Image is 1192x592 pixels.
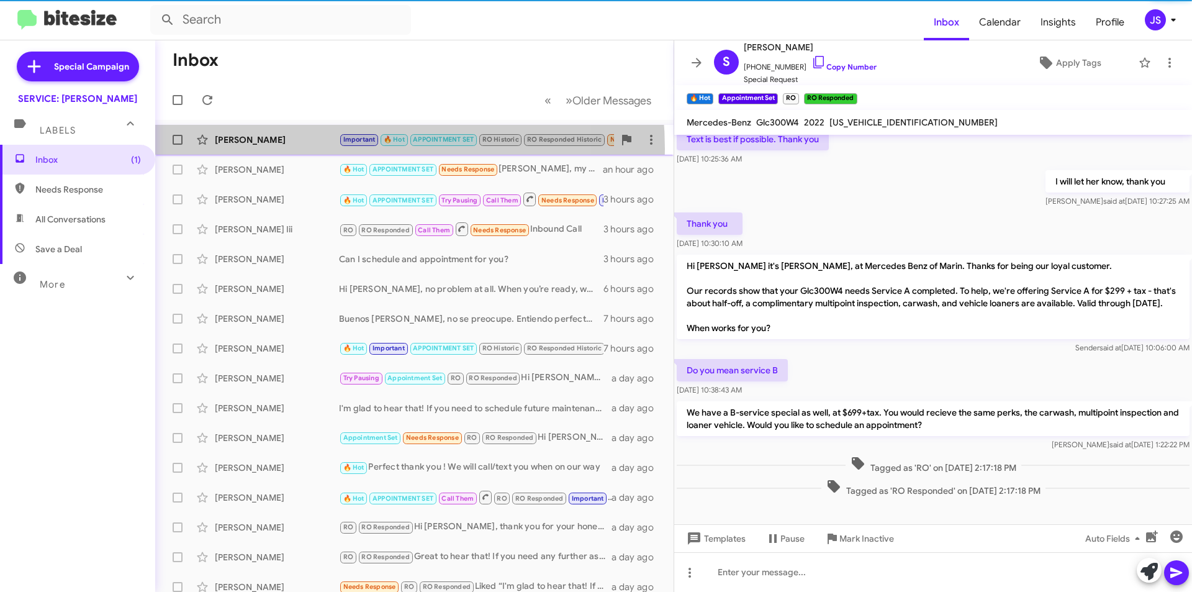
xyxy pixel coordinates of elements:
div: [PERSON_NAME] [215,312,339,325]
div: a day ago [612,521,664,534]
span: 🔥 Hot [384,135,405,143]
span: » [566,93,572,108]
span: APPOINTMENT SET [372,494,433,503]
p: Do you mean service B [677,359,788,381]
span: Pause [780,527,805,550]
div: [PERSON_NAME] [215,402,339,414]
span: Needs Response [343,583,396,591]
div: a day ago [612,551,664,563]
p: We have a B-service special as well, at $699+tax. You would recieve the same perks, the carwash, ... [677,401,1190,436]
div: Great to hear that! If you need any further assistance or want to schedule your next appointment,... [339,550,612,564]
button: Next [558,88,659,113]
span: Calendar [969,4,1031,40]
span: APPOINTMENT SET [413,135,474,143]
span: RO Responded [469,374,517,382]
div: a day ago [612,491,664,504]
span: More [40,279,65,290]
span: said at [1099,343,1121,352]
span: RO Responded [515,494,563,503]
span: Auto Fields [1085,527,1145,550]
span: 🔥 Hot [343,494,364,503]
div: Hi [PERSON_NAME], thank you for your honest feedback. I’m sorry the small battery wasn’t addresse... [339,520,612,534]
small: RO [783,93,799,104]
span: APPOINTMENT SET [372,165,433,173]
div: 7 hours ago [603,312,664,325]
span: Try Pausing [441,196,477,204]
span: RO Responded [361,553,409,561]
input: Search [150,5,411,35]
div: [PERSON_NAME] [215,253,339,265]
span: Needs Response [35,183,141,196]
div: [PERSON_NAME] [215,551,339,563]
div: On my way! [339,191,603,207]
span: Important [572,494,604,503]
div: [PERSON_NAME] [215,193,339,206]
div: Perfect thank you ! We will call/text you when on our way [339,460,612,475]
span: Needs Response [473,226,526,234]
div: I can not afford that. I'll have to go elsewhere. [339,132,614,147]
span: 2022 [804,117,824,128]
span: Needs Response [406,434,459,442]
a: Profile [1086,4,1134,40]
div: a day ago [612,462,664,474]
span: Important [602,196,634,204]
span: said at [1103,196,1125,206]
div: I'm glad to hear that! If you need to schedule future maintenance or repairs for your vehicle, fe... [339,402,612,414]
div: [PERSON_NAME] [215,491,339,504]
span: Special Request [744,73,877,86]
div: a day ago [612,432,664,444]
span: Appointment Set [387,374,442,382]
p: I will let her know, thank you [1045,170,1190,193]
span: RO Responded Historic [527,344,602,352]
span: [PHONE_NUMBER] [744,55,877,73]
span: All Conversations [35,213,106,225]
span: Older Messages [572,94,651,107]
small: 🔥 Hot [687,93,713,104]
div: [PERSON_NAME] [215,521,339,534]
span: Appointment Set [343,434,398,442]
span: Important [372,344,405,352]
span: Mercedes-Benz [687,117,751,128]
span: RO [497,494,507,503]
a: Copy Number [811,62,877,71]
div: [PERSON_NAME] [215,163,339,176]
p: Hi [PERSON_NAME] it's [PERSON_NAME], at Mercedes Benz of Marin. Thanks for being our loyal custom... [677,255,1190,339]
h1: Inbox [173,50,219,70]
button: JS [1134,9,1178,30]
span: Needs Response [541,196,594,204]
span: [PERSON_NAME] [744,40,877,55]
div: We’re offering limited-time specials through the end of the month:Oil Change $159.95 (Reg. $290)T... [339,341,603,355]
span: Inbox [924,4,969,40]
span: Tagged as 'RO Responded' on [DATE] 2:17:18 PM [821,479,1045,497]
div: Hi [PERSON_NAME], no problem at all. When you’re ready, we’ll be here to help with your Mercedes-... [339,283,603,295]
span: RO [467,434,477,442]
small: RO Responded [804,93,857,104]
span: [DATE] 10:38:43 AM [677,385,742,394]
span: Tagged as 'RO' on [DATE] 2:17:18 PM [846,456,1021,474]
span: 🔥 Hot [343,165,364,173]
div: [PERSON_NAME] [215,342,339,355]
span: 🔥 Hot [343,463,364,471]
span: Important [343,135,376,143]
div: [PERSON_NAME] Iii [215,223,339,235]
span: RO [404,583,414,591]
span: RO [343,226,353,234]
div: [PERSON_NAME], my tire light is on however the tire pressure is correct. Can I turn it off? [339,162,603,176]
span: [DATE] 10:25:36 AM [677,154,742,163]
span: Call Them [486,196,518,204]
span: RO Responded [361,226,409,234]
button: Previous [537,88,559,113]
span: Special Campaign [54,60,129,73]
div: [PERSON_NAME] [215,283,339,295]
div: JS [1145,9,1166,30]
a: Insights [1031,4,1086,40]
span: Templates [684,527,746,550]
div: 7 hours ago [603,342,664,355]
span: APPOINTMENT SET [413,344,474,352]
span: Try Pausing [343,374,379,382]
span: RO Responded [485,434,533,442]
div: Can I schedule and appointment for you? [339,253,603,265]
div: 3 hours ago [603,223,664,235]
span: Glc300W4 [756,117,799,128]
